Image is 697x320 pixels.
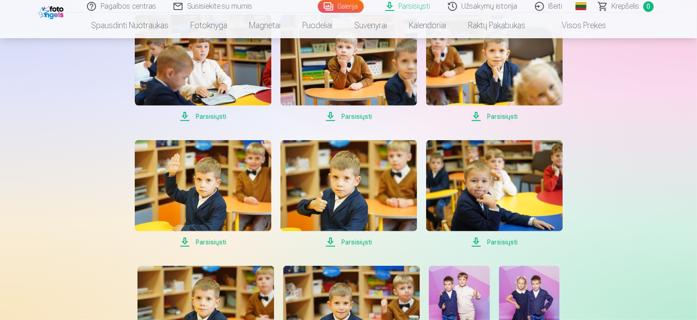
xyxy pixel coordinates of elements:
a: Kalendoriai [398,13,457,38]
a: Suvenyrai [343,13,398,38]
a: Parsisiųsti [426,140,563,248]
a: Raktų pakabukas [457,13,536,38]
span: Parsisiųsti [426,237,563,248]
a: Spausdinti nuotraukas [80,13,179,38]
a: Visos prekės [536,13,617,38]
a: Parsisiųsti [280,15,417,122]
span: Parsisiųsti [280,237,417,248]
span: Parsisiųsti [426,111,563,122]
a: Parsisiųsti [135,15,271,122]
a: Parsisiųsti [135,140,271,248]
span: Parsisiųsti [280,111,417,122]
a: Magnetai [238,13,291,38]
span: Krepšelis [612,1,640,12]
span: Parsisiųsti [135,111,271,122]
a: Parsisiųsti [426,15,563,122]
img: /fa2 [38,4,66,19]
a: Parsisiųsti [280,140,417,248]
a: Fotoknyga [179,13,238,38]
span: 0 [643,1,654,12]
span: Parsisiųsti [135,237,271,248]
a: Puodeliai [291,13,343,38]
